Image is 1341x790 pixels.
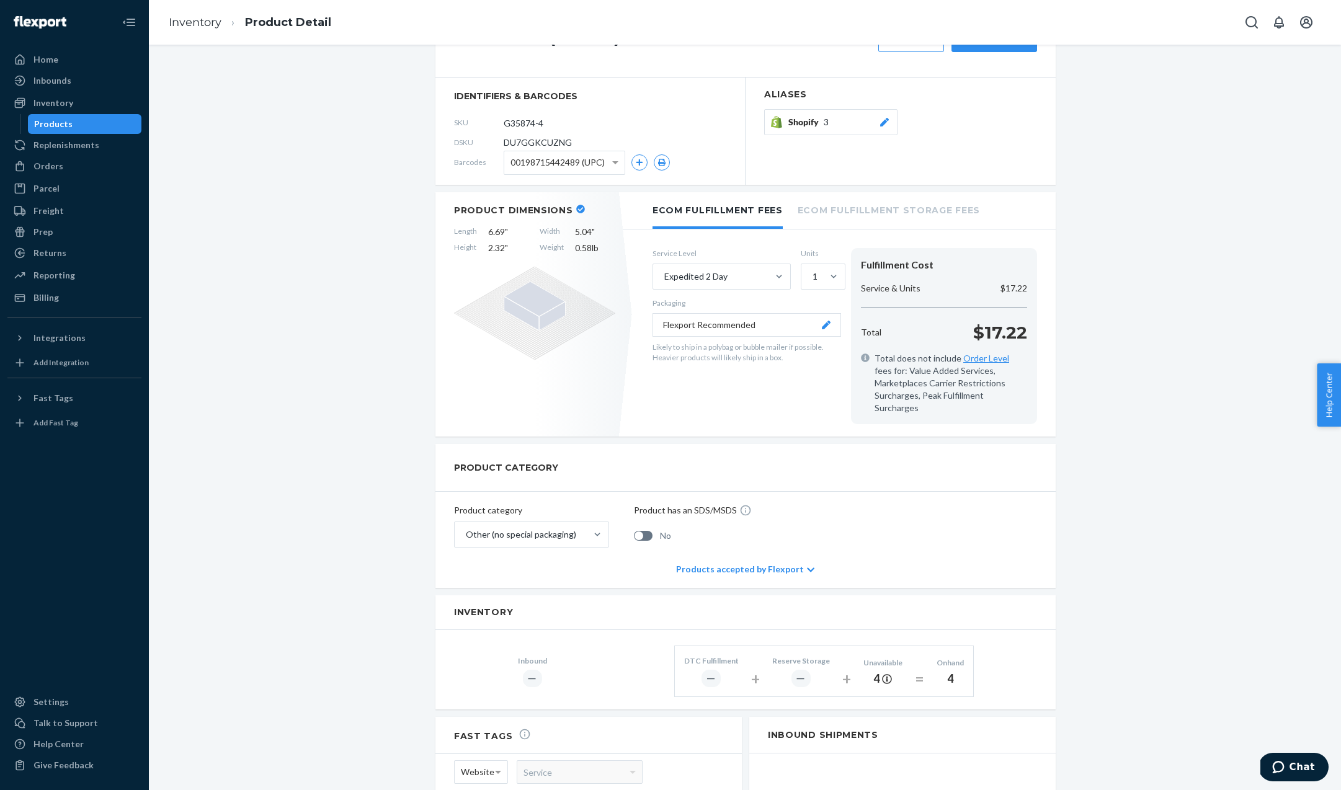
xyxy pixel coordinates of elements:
[28,114,142,134] a: Products
[653,313,841,337] button: Flexport Recommended
[518,655,547,666] div: Inbound
[33,139,99,151] div: Replenishments
[7,156,141,176] a: Orders
[245,16,331,29] a: Product Detail
[454,728,531,742] h2: Fast Tags
[575,226,615,238] span: 5.04
[863,657,902,668] div: Unavailable
[33,226,53,238] div: Prep
[33,97,73,109] div: Inventory
[33,738,84,750] div: Help Center
[454,157,504,167] span: Barcodes
[660,530,671,542] span: No
[653,342,841,363] p: Likely to ship in a polybag or bubble mailer if possible. Heavier products will likely ship in a ...
[7,93,141,113] a: Inventory
[973,320,1027,345] p: $17.22
[702,670,721,686] div: ―
[7,713,141,733] button: Talk to Support
[575,242,615,254] span: 0.58 lb
[34,118,73,130] div: Products
[523,670,542,686] div: ―
[33,759,94,771] div: Give Feedback
[7,50,141,69] a: Home
[7,71,141,91] a: Inbounds
[811,270,813,283] input: 1
[454,226,477,238] span: Length
[33,182,60,195] div: Parcel
[33,717,98,729] div: Talk to Support
[1317,363,1341,427] button: Help Center
[861,326,881,339] p: Total
[33,269,75,282] div: Reporting
[33,160,63,172] div: Orders
[798,192,980,226] li: Ecom Fulfillment Storage Fees
[653,192,783,229] li: Ecom Fulfillment Fees
[488,226,528,238] span: 6.69
[454,90,726,102] span: identifiers & barcodes
[33,74,71,87] div: Inbounds
[764,109,898,135] button: Shopify3
[861,258,1027,272] div: Fulfillment Cost
[7,413,141,433] a: Add Fast Tag
[33,53,58,66] div: Home
[461,761,494,783] span: Website
[517,761,642,783] div: Service
[751,668,760,690] div: +
[7,201,141,221] a: Freight
[1000,282,1027,295] p: $17.22
[454,504,609,517] p: Product category
[801,248,841,259] label: Units
[1239,10,1264,35] button: Open Search Box
[454,242,477,254] span: Height
[788,116,824,128] span: Shopify
[504,136,572,149] span: DU7GGKCUZNG
[7,222,141,242] a: Prep
[634,504,737,517] p: Product has an SDS/MSDS
[540,242,564,254] span: Weight
[7,328,141,348] button: Integrations
[937,671,964,687] div: 4
[510,152,605,173] span: 00198715442489 (UPC)
[14,16,66,29] img: Flexport logo
[505,226,508,237] span: "
[7,265,141,285] a: Reporting
[7,692,141,712] a: Settings
[915,668,924,690] div: =
[33,357,89,368] div: Add Integration
[159,4,341,41] ol: breadcrumbs
[505,242,508,253] span: "
[863,671,902,687] div: 4
[33,392,73,404] div: Fast Tags
[749,717,1056,753] h2: Inbound Shipments
[169,16,221,29] a: Inventory
[466,528,576,541] div: Other (no special packaging)
[7,135,141,155] a: Replenishments
[653,248,791,259] label: Service Level
[454,205,573,216] h2: Product Dimensions
[663,270,664,283] input: Expedited 2 Day
[465,528,466,541] input: Other (no special packaging)
[7,353,141,373] a: Add Integration
[963,353,1009,363] a: Order Level
[824,116,829,128] span: 3
[861,282,920,295] p: Service & Units
[676,551,814,588] div: Products accepted by Flexport
[813,270,818,283] div: 1
[1267,10,1291,35] button: Open notifications
[454,608,1037,617] h2: Inventory
[540,226,564,238] span: Width
[664,270,728,283] div: Expedited 2 Day
[488,242,528,254] span: 2.32
[33,696,69,708] div: Settings
[454,137,504,148] span: DSKU
[791,670,811,686] div: ―
[33,291,59,304] div: Billing
[1294,10,1319,35] button: Open account menu
[937,657,964,668] div: Onhand
[7,755,141,775] button: Give Feedback
[7,388,141,408] button: Fast Tags
[454,117,504,128] span: SKU
[653,298,841,308] p: Packaging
